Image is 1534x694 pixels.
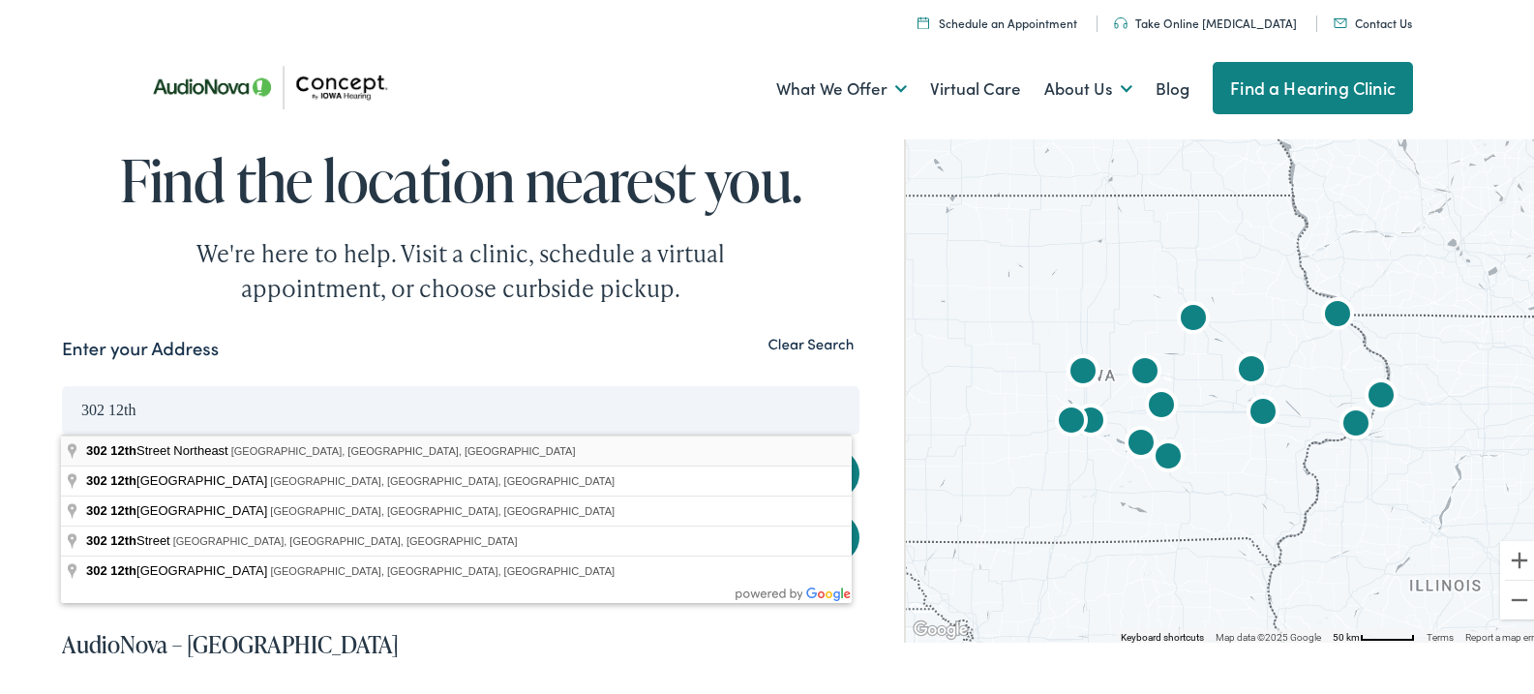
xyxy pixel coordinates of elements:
[1213,59,1413,111] a: Find a Hearing Clinic
[1334,12,1412,28] a: Contact Us
[86,560,270,575] span: [GEOGRAPHIC_DATA]
[86,530,136,545] span: 302 12th
[909,615,973,640] img: Google
[1427,629,1454,640] a: Terms
[1145,433,1191,479] div: Concept by Iowa Hearing by AudioNova
[1333,629,1360,640] span: 50 km
[1122,347,1168,394] div: AudioNova
[86,500,136,515] span: 302 12th
[270,472,615,484] span: [GEOGRAPHIC_DATA], [GEOGRAPHIC_DATA], [GEOGRAPHIC_DATA]
[1118,419,1164,466] div: Concept by Iowa Hearing by AudioNova
[909,615,973,640] a: Open this area in Google Maps (opens a new window)
[917,12,1077,28] a: Schedule an Appointment
[1228,346,1275,392] div: AudioNova
[86,500,270,515] span: [GEOGRAPHIC_DATA]
[86,470,136,485] span: 302 12th
[62,383,859,432] input: Enter your address or zip code
[62,332,219,360] label: Enter your Address
[1114,15,1128,26] img: utility icon
[110,440,136,455] span: 12th
[917,14,929,26] img: A calendar icon to schedule an appointment at Concept by Iowa Hearing.
[151,233,770,303] div: We're here to help. Visit a clinic, schedule a virtual appointment, or choose curbside pickup.
[1334,15,1347,25] img: utility icon
[86,470,270,485] span: [GEOGRAPHIC_DATA]
[1138,381,1185,428] div: Concept by Iowa Hearing by AudioNova
[270,562,615,574] span: [GEOGRAPHIC_DATA], [GEOGRAPHIC_DATA], [GEOGRAPHIC_DATA]
[1044,50,1132,122] a: About Us
[930,50,1021,122] a: Virtual Care
[110,560,136,575] span: 12th
[1358,372,1404,418] div: AudioNova
[231,442,576,454] span: [GEOGRAPHIC_DATA], [GEOGRAPHIC_DATA], [GEOGRAPHIC_DATA]
[762,332,859,350] button: Clear Search
[270,502,615,514] span: [GEOGRAPHIC_DATA], [GEOGRAPHIC_DATA], [GEOGRAPHIC_DATA]
[1216,629,1321,640] span: Map data ©2025 Google
[1121,628,1204,642] button: Keyboard shortcuts
[1327,626,1421,640] button: Map Scale: 50 km per 53 pixels
[776,50,907,122] a: What We Offer
[86,440,107,455] span: 302
[1114,12,1297,28] a: Take Online [MEDICAL_DATA]
[1156,50,1189,122] a: Blog
[62,625,399,657] a: AudioNova – [GEOGRAPHIC_DATA]
[1240,388,1286,435] div: AudioNova
[173,532,518,544] span: [GEOGRAPHIC_DATA], [GEOGRAPHIC_DATA], [GEOGRAPHIC_DATA]
[1170,294,1217,341] div: AudioNova
[86,530,173,545] span: Street
[1333,400,1379,446] div: AudioNova
[1060,347,1106,394] div: Concept by Iowa Hearing by AudioNova
[1314,290,1361,337] div: Concept by Iowa Hearing by AudioNova
[62,145,859,209] h1: Find the location nearest you.
[86,560,107,575] span: 302
[1048,397,1095,443] div: AudioNova
[86,440,231,455] span: Street Northeast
